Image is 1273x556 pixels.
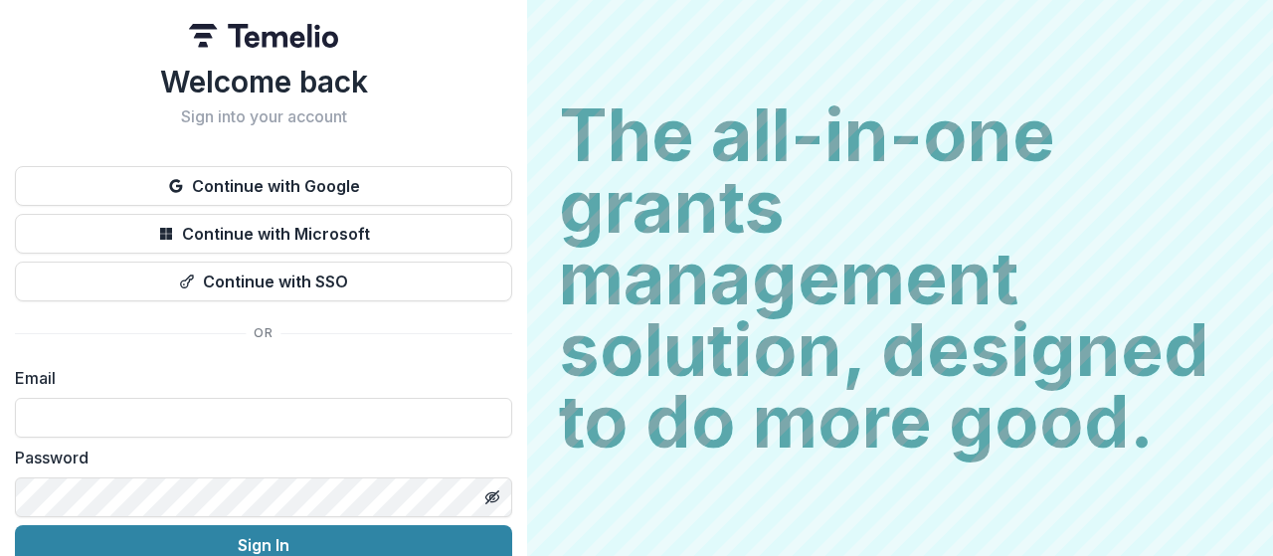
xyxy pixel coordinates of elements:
button: Continue with Google [15,166,512,206]
h2: Sign into your account [15,107,512,126]
h1: Welcome back [15,64,512,99]
button: Toggle password visibility [476,481,508,513]
label: Email [15,366,500,390]
button: Continue with SSO [15,262,512,301]
button: Continue with Microsoft [15,214,512,254]
label: Password [15,446,500,469]
img: Temelio [189,24,338,48]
